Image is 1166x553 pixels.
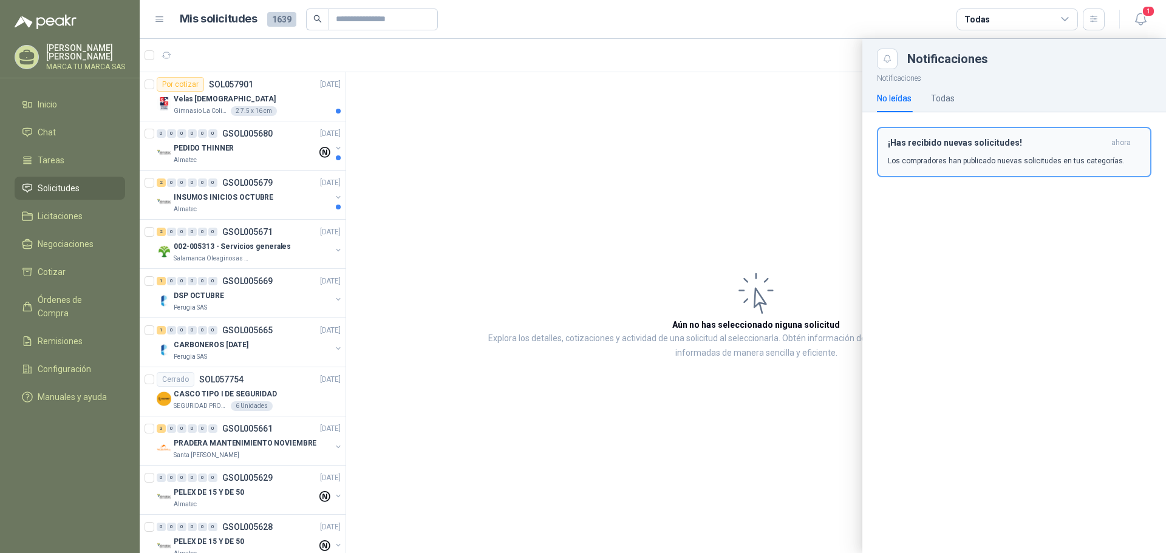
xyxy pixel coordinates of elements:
[15,232,125,256] a: Negociaciones
[180,10,257,28] h1: Mis solicitudes
[15,15,77,29] img: Logo peakr
[46,63,125,70] p: MARCA TU MARCA SAS
[877,92,912,105] div: No leídas
[877,127,1151,177] button: ¡Has recibido nuevas solicitudes!ahora Los compradores han publicado nuevas solicitudes en tus ca...
[38,98,57,111] span: Inicio
[15,121,125,144] a: Chat
[907,53,1151,65] div: Notificaciones
[862,69,1166,84] p: Notificaciones
[38,154,64,167] span: Tareas
[1142,5,1155,17] span: 1
[15,358,125,381] a: Configuración
[38,182,80,195] span: Solicitudes
[877,49,898,69] button: Close
[15,385,125,409] a: Manuales y ayuda
[1130,8,1151,30] button: 1
[313,15,322,23] span: search
[38,126,56,139] span: Chat
[15,205,125,228] a: Licitaciones
[38,293,114,320] span: Órdenes de Compra
[15,149,125,172] a: Tareas
[38,209,83,223] span: Licitaciones
[888,155,1125,166] p: Los compradores han publicado nuevas solicitudes en tus categorías.
[15,93,125,116] a: Inicio
[38,237,94,251] span: Negociaciones
[931,92,955,105] div: Todas
[15,260,125,283] a: Cotizar
[964,13,990,26] div: Todas
[38,390,107,404] span: Manuales y ayuda
[38,362,91,376] span: Configuración
[267,12,296,27] span: 1639
[15,177,125,200] a: Solicitudes
[46,44,125,61] p: [PERSON_NAME] [PERSON_NAME]
[888,138,1106,148] h3: ¡Has recibido nuevas solicitudes!
[38,265,66,279] span: Cotizar
[38,334,83,348] span: Remisiones
[1111,138,1131,148] span: ahora
[15,288,125,325] a: Órdenes de Compra
[15,330,125,353] a: Remisiones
